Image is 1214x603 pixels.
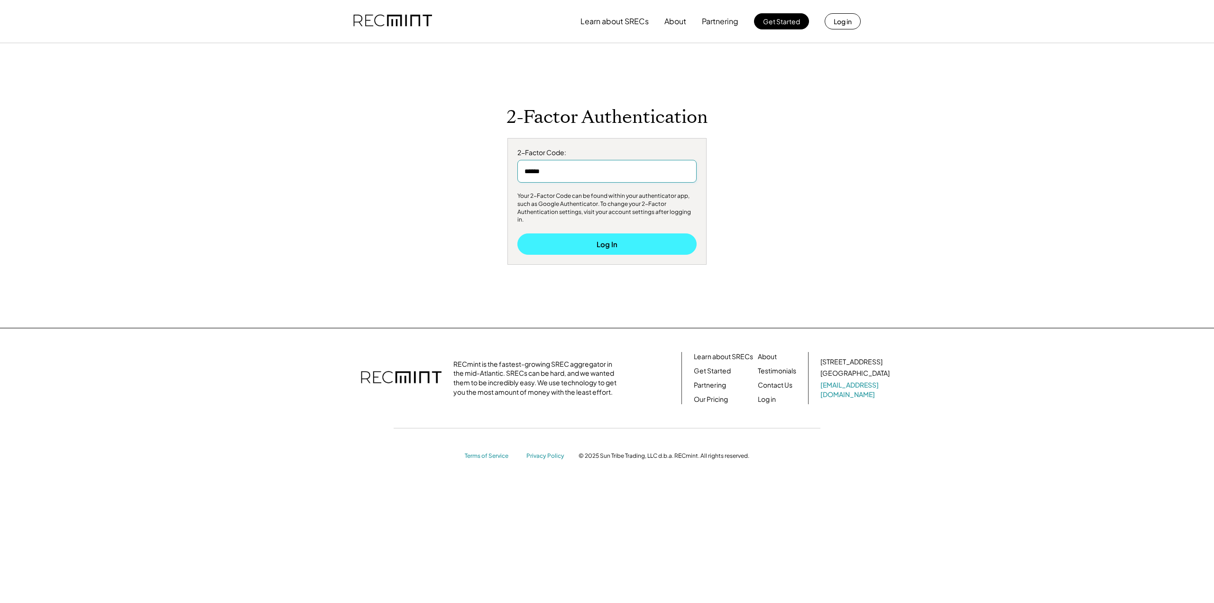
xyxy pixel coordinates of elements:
[506,106,708,129] h1: 2-Factor Authentication
[579,452,749,460] div: © 2025 Sun Tribe Trading, LLC d.b.a. RECmint. All rights reserved.
[694,380,726,390] a: Partnering
[694,366,731,376] a: Get Started
[825,13,861,29] button: Log in
[820,380,892,399] a: [EMAIL_ADDRESS][DOMAIN_NAME]
[702,12,738,31] button: Partnering
[820,357,883,367] div: [STREET_ADDRESS]
[694,395,728,404] a: Our Pricing
[465,452,517,460] a: Terms of Service
[758,395,776,404] a: Log in
[754,13,809,29] button: Get Started
[820,369,890,378] div: [GEOGRAPHIC_DATA]
[758,380,792,390] a: Contact Us
[758,366,796,376] a: Testimonials
[517,148,697,158] div: 2-Factor Code:
[517,233,697,255] button: Log In
[353,5,432,37] img: recmint-logotype%403x.png
[664,12,686,31] button: About
[526,452,569,460] a: Privacy Policy
[361,362,441,395] img: recmint-logotype%403x.png
[694,352,753,362] a: Learn about SRECs
[517,192,697,224] div: Your 2-Factor Code can be found within your authenticator app, such as Google Authenticator. To c...
[758,352,777,362] a: About
[453,360,622,397] div: RECmint is the fastest-growing SREC aggregator in the mid-Atlantic. SRECs can be hard, and we wan...
[580,12,649,31] button: Learn about SRECs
